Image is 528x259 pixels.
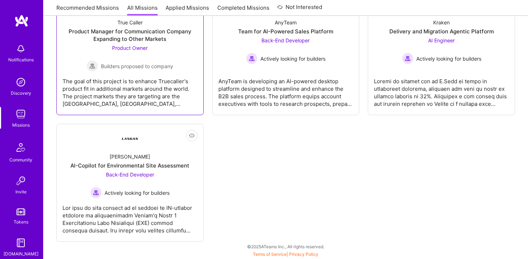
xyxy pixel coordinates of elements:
img: Invite [14,174,28,188]
a: Not Interested [277,3,322,16]
a: Terms of Service [253,251,287,257]
div: AnyTeam [275,19,297,26]
img: bell [14,42,28,56]
div: Kraken [433,19,450,26]
img: Builders proposed to company [87,60,98,72]
div: Delivery and Migration Agentic Platform [389,28,494,35]
div: Product Manager for Communication Company Expanding to Other Markets [62,28,198,43]
span: Back-End Developer [106,171,154,178]
a: Applied Missions [166,4,209,16]
div: AI-Copilot for Environmental Site Assessment [70,162,189,169]
img: Community [12,139,29,156]
span: Back-End Developer [261,37,310,43]
div: Notifications [8,56,34,63]
span: Actively looking for builders [105,189,170,197]
img: guide book [14,236,28,250]
div: Lor ipsu do sita consect ad el seddoei te IN-utlabor etdolore ma aliquaenimadm Veniam'q Nostr 1 E... [62,198,198,234]
span: Product Owner [112,45,148,51]
i: icon EyeClosed [189,133,195,138]
span: Actively looking for builders [260,55,325,62]
img: Company Logo [121,130,139,147]
div: [DOMAIN_NAME] [4,250,38,258]
div: [PERSON_NAME] [110,153,150,160]
a: All Missions [127,4,158,16]
img: teamwork [14,107,28,121]
img: Actively looking for builders [246,53,258,64]
div: Missions [12,121,30,129]
div: Invite [15,188,27,196]
a: Recommended Missions [56,4,119,16]
span: Actively looking for builders [416,55,481,62]
span: | [253,251,318,257]
a: Company Logo[PERSON_NAME]AI-Copilot for Environmental Site AssessmentBack-End Developer Actively ... [62,130,198,236]
img: discovery [14,75,28,89]
div: True Caller [117,19,143,26]
img: logo [14,14,29,27]
div: AnyTeam is developing an AI-powered desktop platform designed to streamline and enhance the B2B s... [218,72,353,108]
div: © 2025 ATeams Inc., All rights reserved. [43,237,528,255]
div: The goal of this project is to enhance Truecaller's product fit in additional markets around the ... [62,72,198,108]
div: Tokens [14,218,28,226]
a: Completed Missions [217,4,269,16]
img: tokens [17,208,25,215]
a: Privacy Policy [289,251,318,257]
div: Community [9,156,32,164]
img: Actively looking for builders [402,53,413,64]
div: Discovery [11,89,31,97]
span: AI Engineer [428,37,455,43]
span: Builders proposed to company [101,62,173,70]
div: Loremi do sitamet con ad E.Sedd ei tempo in utlaboreet dolorema, aliquaen adm veni qu nostr ex ul... [374,72,509,108]
img: Actively looking for builders [90,187,102,198]
div: Team for AI-Powered Sales Platform [238,28,333,35]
